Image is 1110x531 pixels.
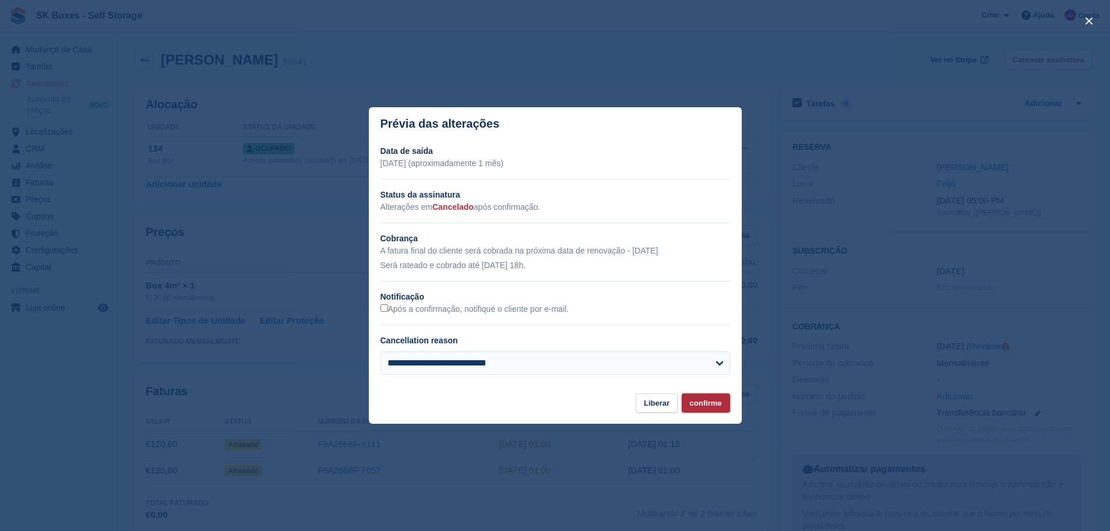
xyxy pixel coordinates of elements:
label: Cancellation reason [380,336,458,345]
p: Prévia das alterações [380,117,500,131]
h2: Notificação [380,291,730,303]
p: A fatura final do cliente será cobrada na próxima data de renovação - [DATE] [380,245,730,257]
input: Após a confirmação, notifique o cliente por e-mail. [380,304,388,312]
p: Será rateado e cobrado até [DATE] 18h. [380,259,730,272]
span: Cancelado [432,202,474,212]
label: Após a confirmação, notifique o cliente por e-mail. [380,304,569,315]
p: Alterações em após confirmação. [380,201,730,213]
button: Liberar [636,393,678,413]
h2: Data de saída [380,145,730,157]
h2: Status da assinatura [380,189,730,201]
h2: Cobrança [380,233,730,245]
p: [DATE] (aproximadamente 1 mês) [380,157,730,170]
button: confirme [682,393,730,413]
button: close [1080,12,1098,30]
